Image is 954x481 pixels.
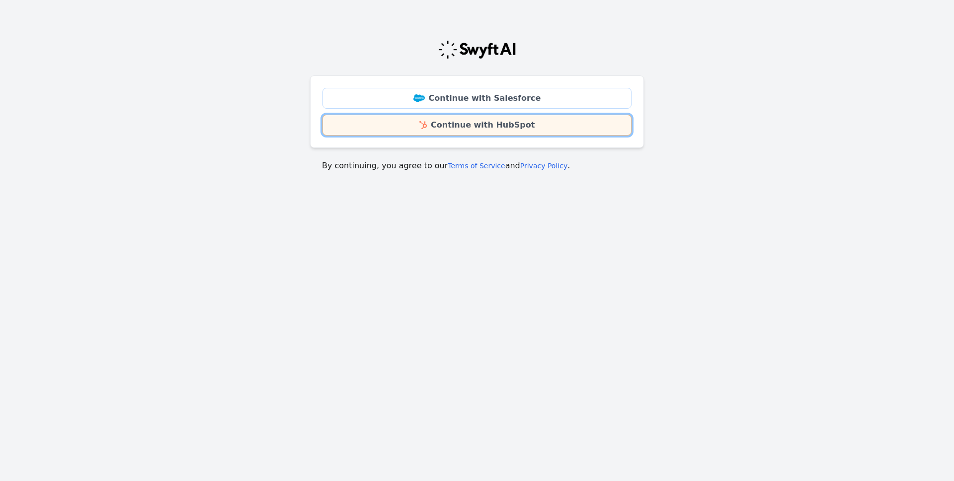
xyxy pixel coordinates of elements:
a: Terms of Service [448,162,505,170]
img: HubSpot [419,121,427,129]
img: Salesforce [413,94,425,102]
a: Continue with Salesforce [322,88,632,109]
a: Continue with HubSpot [322,115,632,136]
img: Swyft Logo [438,40,516,60]
p: By continuing, you agree to our and . [322,160,632,172]
a: Privacy Policy [520,162,567,170]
